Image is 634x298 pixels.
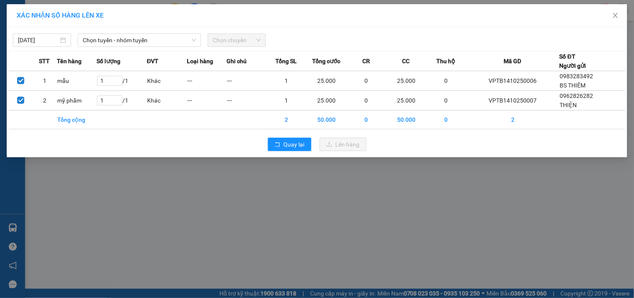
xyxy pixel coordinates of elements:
td: 50.000 [307,110,347,129]
td: Tổng cộng [57,110,97,129]
td: 25.000 [307,91,347,110]
button: Close [604,4,627,28]
div: Số ĐT Người gửi [560,52,586,70]
span: Chọn chuyến [213,34,261,46]
td: 50.000 [387,110,427,129]
td: 0 [346,91,387,110]
td: VPTB1410250007 [466,91,560,110]
td: Khác [147,71,187,91]
td: 0 [426,110,466,129]
span: Tổng SL [276,57,297,66]
td: 2 [267,110,307,129]
span: Mã GD [504,57,522,66]
td: mẫu [57,71,97,91]
span: STT [39,57,50,66]
span: 0983283492 [560,73,593,80]
td: 1 [267,71,307,91]
span: Quay lại [284,140,305,149]
button: uploadLên hàng [320,138,367,151]
td: 25.000 [307,71,347,91]
span: close [612,12,619,19]
span: CR [362,57,370,66]
td: / 1 [97,91,147,110]
td: 1 [33,71,56,91]
td: --- [227,91,267,110]
li: Số 10 ngõ 15 Ngọc Hồi, [PERSON_NAME], [GEOGRAPHIC_DATA] [78,21,349,31]
span: Thu hộ [437,57,456,66]
td: --- [187,91,227,110]
span: Tên hàng [57,57,81,66]
td: 25.000 [387,71,427,91]
span: CC [402,57,410,66]
span: rollback [275,141,280,148]
td: 2 [466,110,560,129]
td: 25.000 [387,91,427,110]
span: XÁC NHẬN SỐ HÀNG LÊN XE [17,11,104,19]
input: 14/10/2025 [18,36,59,45]
td: 1 [267,91,307,110]
span: Chọn tuyến - nhóm tuyến [83,34,196,46]
button: rollbackQuay lại [268,138,311,151]
td: --- [227,71,267,91]
td: 0 [426,71,466,91]
span: ĐVT [147,57,159,66]
td: VPTB1410250006 [466,71,560,91]
span: THIỆN [560,102,577,108]
span: Số lượng [97,57,120,66]
span: BS THIÊM [560,82,586,89]
td: 0 [346,71,387,91]
b: GỬI : VP [PERSON_NAME] TB [10,61,163,74]
li: Hotline: 19001155 [78,31,349,41]
td: / 1 [97,71,147,91]
td: Khác [147,91,187,110]
span: down [191,38,196,43]
span: 0962826282 [560,92,593,99]
span: Loại hàng [187,57,213,66]
span: Tổng cước [312,57,340,66]
img: logo.jpg [10,10,52,52]
td: 0 [346,110,387,129]
td: 2 [33,91,56,110]
td: 0 [426,91,466,110]
td: mỹ phẩm [57,91,97,110]
td: --- [187,71,227,91]
span: Ghi chú [227,57,247,66]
